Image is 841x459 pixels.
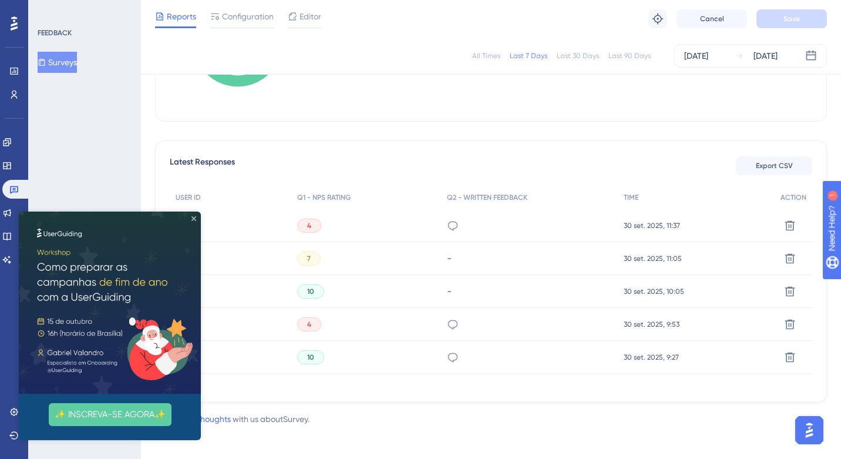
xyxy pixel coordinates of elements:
span: Save [783,14,800,24]
span: Editor [300,9,321,24]
div: FEEDBACK [38,28,72,38]
span: 30 set. 2025, 11:05 [624,254,682,263]
div: [DATE] [684,49,708,63]
button: Cancel [677,9,747,28]
button: Export CSV [736,156,812,175]
button: Save [756,9,827,28]
div: All Times [472,51,500,61]
span: ACTION [781,193,806,202]
span: Export CSV [756,161,793,170]
span: 30 set. 2025, 9:53 [624,320,679,329]
span: 4 [307,221,311,230]
button: ✨ INSCREVA-SE AGORA✨ [30,192,153,215]
button: Surveys [38,52,77,73]
div: - [447,286,612,297]
span: Need Help? [28,3,73,17]
div: Last 7 Days [510,51,547,61]
span: 10 [307,353,314,362]
span: Configuration [222,9,274,24]
span: Latest Responses [170,155,235,176]
div: Last 90 Days [608,51,651,61]
div: Last 30 Days [557,51,599,61]
span: Reports [167,9,196,24]
span: 7 [307,254,311,263]
span: Q1 - NPS RATING [297,193,351,202]
span: Cancel [700,14,724,24]
span: 30 set. 2025, 10:05 [624,287,684,296]
span: 30 set. 2025, 9:27 [624,353,679,362]
span: TIME [624,193,638,202]
div: - [447,253,612,264]
iframe: UserGuiding AI Assistant Launcher [792,413,827,448]
span: 4 [307,320,311,329]
span: USER ID [176,193,201,202]
div: 1 [82,6,85,15]
span: Q2 - WRITTEN FEEDBACK [447,193,527,202]
span: 10 [307,287,314,296]
div: [DATE] [753,49,778,63]
div: Close Preview [173,5,177,9]
span: 30 set. 2025, 11:37 [624,221,680,230]
div: with us about Survey . [155,412,310,426]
